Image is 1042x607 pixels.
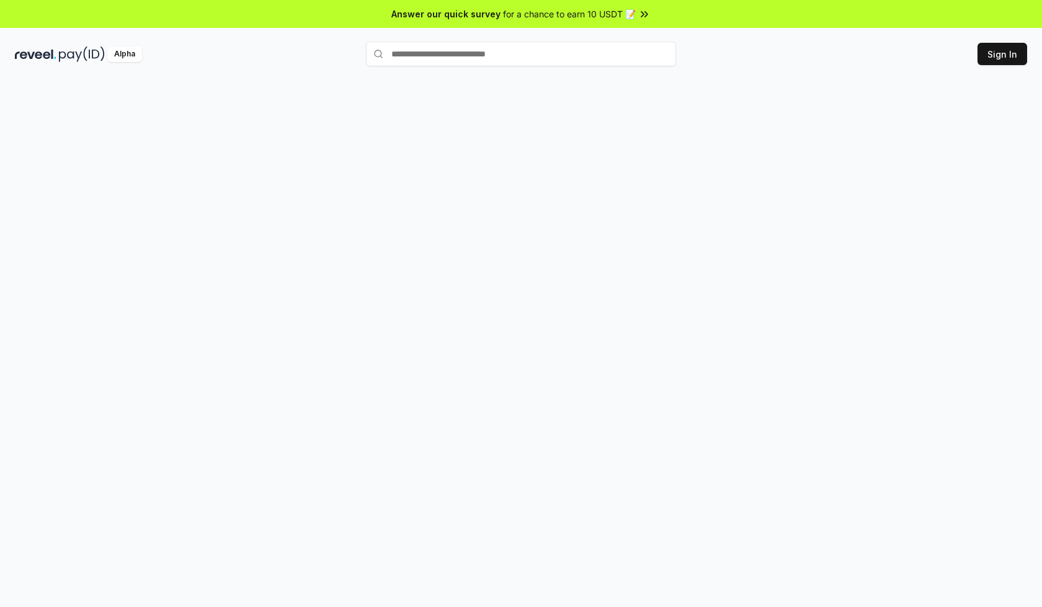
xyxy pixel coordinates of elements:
[15,47,56,62] img: reveel_dark
[391,7,501,20] span: Answer our quick survey
[977,43,1027,65] button: Sign In
[59,47,105,62] img: pay_id
[503,7,636,20] span: for a chance to earn 10 USDT 📝
[107,47,142,62] div: Alpha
